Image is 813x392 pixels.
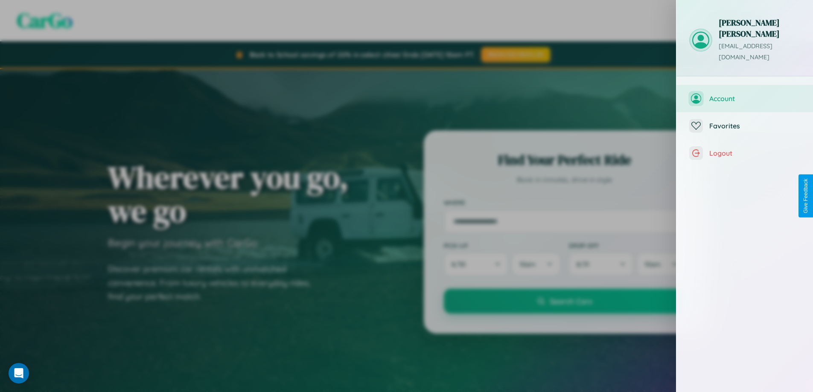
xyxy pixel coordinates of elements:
span: Logout [709,149,800,157]
span: Favorites [709,122,800,130]
h3: [PERSON_NAME] [PERSON_NAME] [719,17,800,39]
button: Favorites [676,112,813,139]
button: Logout [676,139,813,167]
div: Open Intercom Messenger [9,363,29,383]
p: [EMAIL_ADDRESS][DOMAIN_NAME] [719,41,800,63]
button: Account [676,85,813,112]
span: Account [709,94,800,103]
div: Give Feedback [803,179,809,213]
